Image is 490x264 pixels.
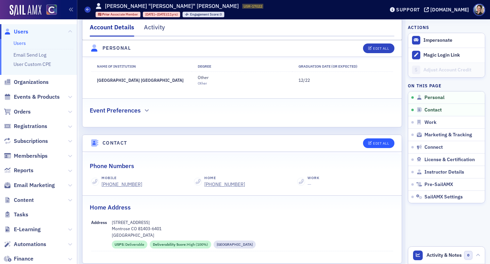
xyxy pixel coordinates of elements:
[105,2,239,10] h1: [PERSON_NAME] "[PERSON_NAME]" [PERSON_NAME]
[90,162,134,170] h2: Phone Numbers
[408,82,485,89] h4: On this page
[373,47,389,50] div: Edit All
[13,61,51,67] a: User Custom CPE
[307,181,311,187] span: —
[14,28,28,36] span: Users
[204,181,245,188] a: [PHONE_NUMBER]
[90,23,134,37] div: Account Details
[424,119,437,126] span: Work
[112,232,393,238] p: [GEOGRAPHIC_DATA]
[14,123,47,130] span: Registrations
[473,4,485,16] span: Profile
[14,182,55,189] span: Email Marketing
[98,12,138,17] a: Prior Associate Member
[192,72,292,89] td: Other
[363,43,394,53] button: Edit All
[14,137,48,145] span: Subscriptions
[424,157,475,163] span: License & Certification
[214,241,256,248] div: Residential Street
[110,12,138,17] span: Associate Member
[143,12,180,17] div: 2013-04-30 00:00:00
[423,67,481,73] div: Adjust Account Credit
[96,12,141,17] div: Prior: Prior: Associate Member
[190,12,220,17] span: Engagement Score :
[14,152,48,160] span: Memberships
[157,12,167,17] span: [DATE]
[408,48,485,62] button: Magic Login Link
[424,144,443,150] span: Connect
[14,78,49,86] span: Organizations
[112,225,393,232] p: Montrose CO 81403-6401
[190,13,222,17] div: 0
[144,23,165,36] div: Activity
[14,196,34,204] span: Content
[41,4,57,16] a: View Homepage
[192,61,292,72] th: Degree
[424,194,463,200] span: SailAMX Settings
[423,52,481,58] div: Magic Login Link
[424,7,471,12] button: [DOMAIN_NAME]
[14,108,31,116] span: Orders
[430,7,469,13] div: [DOMAIN_NAME]
[424,132,472,138] span: Marketing & Tracking
[102,12,110,17] span: Prior
[91,219,107,225] span: Address
[4,226,41,233] a: E-Learning
[112,241,147,248] div: USPS: Deliverable
[91,61,192,72] th: Name of Institution
[4,93,60,101] a: Events & Products
[46,4,57,15] img: SailAMX
[101,175,142,181] div: Mobile
[4,28,28,36] a: Users
[244,4,262,9] span: USR-17022
[14,167,33,174] span: Reports
[307,175,320,181] div: Work
[13,40,26,46] a: Users
[4,255,33,263] a: Finance
[424,107,442,113] span: Contact
[14,211,28,218] span: Tasks
[4,211,28,218] a: Tasks
[408,62,485,77] a: Adjust Account Credit
[423,37,452,43] button: Impersonate
[150,241,211,248] div: Deliverability Score: High (100%)
[363,138,394,148] button: Edit All
[91,72,192,89] td: [GEOGRAPHIC_DATA] [GEOGRAPHIC_DATA]
[4,241,46,248] a: Automations
[14,241,46,248] span: Automations
[112,219,393,225] p: [STREET_ADDRESS]
[408,24,429,30] h4: Actions
[396,7,420,13] div: Support
[198,81,207,86] span: Other
[90,203,131,212] h2: Home Address
[14,255,33,263] span: Finance
[427,252,462,259] span: Activity & Notes
[4,182,55,189] a: Email Marketing
[14,226,41,233] span: E-Learning
[373,141,389,145] div: Edit All
[4,152,48,160] a: Memberships
[10,5,41,16] img: SailAMX
[4,137,48,145] a: Subscriptions
[4,78,49,86] a: Organizations
[424,169,464,175] span: Instructor Details
[424,95,444,101] span: Personal
[102,139,127,147] h4: Contact
[4,167,33,174] a: Reports
[4,123,47,130] a: Registrations
[424,182,453,188] span: Pre-SailAMX
[183,12,224,17] div: Engagement Score: 0
[101,181,142,188] div: [PHONE_NUMBER]
[145,12,178,17] div: – (11yrs)
[14,93,60,101] span: Events & Products
[145,12,155,17] span: [DATE]
[464,251,473,260] span: 0
[115,242,125,247] span: USPS :
[90,106,141,115] h2: Event Preferences
[4,196,34,204] a: Content
[153,242,187,247] span: Deliverability Score :
[204,175,245,181] div: Home
[13,52,46,58] a: Email Send Log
